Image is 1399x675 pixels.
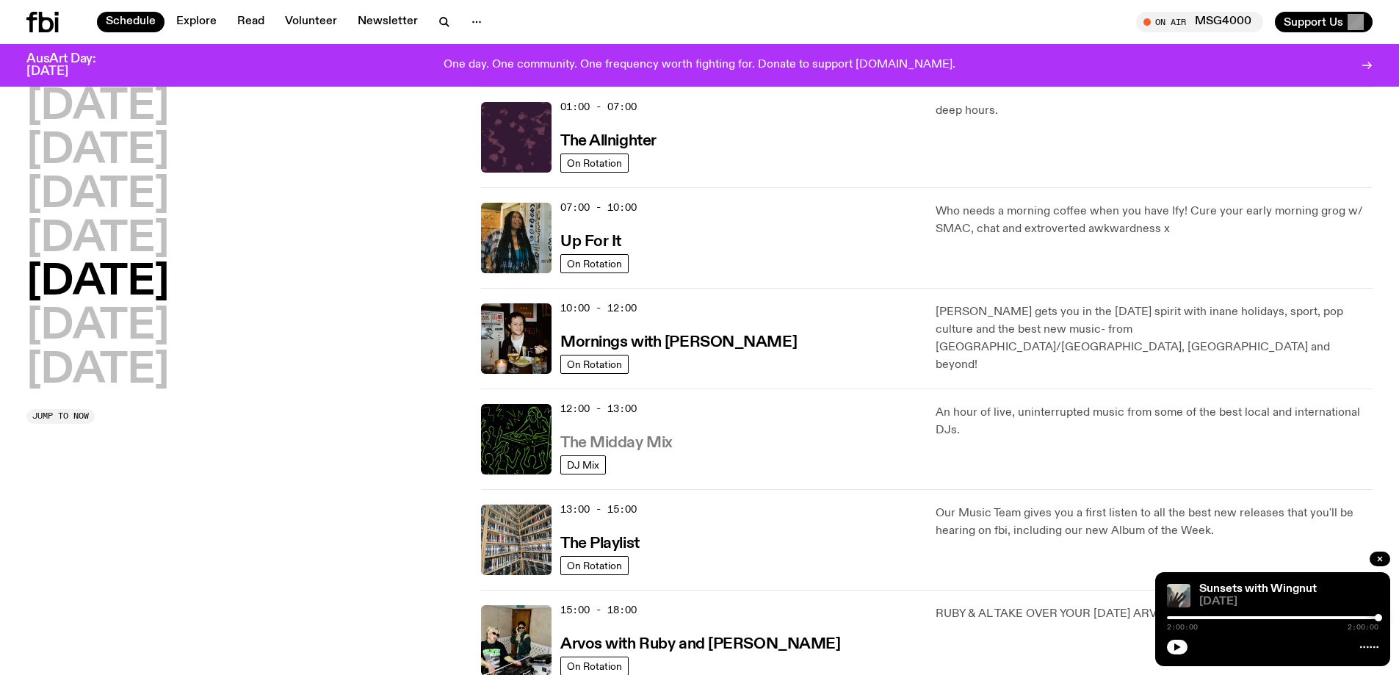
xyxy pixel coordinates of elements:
button: [DATE] [26,219,169,260]
h3: The Allnighter [560,134,657,149]
img: Sam blankly stares at the camera, brightly lit by a camera flash wearing a hat collared shirt and... [481,303,552,374]
button: [DATE] [26,262,169,303]
a: Mornings with [PERSON_NAME] [560,332,797,350]
p: Our Music Team gives you a first listen to all the best new releases that you'll be hearing on fb... [936,505,1373,540]
button: Support Us [1275,12,1373,32]
span: DJ Mix [567,459,599,470]
p: Who needs a morning coffee when you have Ify! Cure your early morning grog w/ SMAC, chat and extr... [936,203,1373,238]
a: Up For It [560,231,621,250]
button: [DATE] [26,87,169,128]
img: A corner shot of the fbi music library [481,505,552,575]
span: 07:00 - 10:00 [560,201,637,214]
span: On Rotation [567,560,622,571]
a: On Rotation [560,154,629,173]
a: The Playlist [560,533,640,552]
span: Jump to now [32,412,89,420]
button: [DATE] [26,350,169,391]
span: 2:00:00 [1348,624,1378,631]
button: [DATE] [26,306,169,347]
button: On AirMSG4000 [1136,12,1263,32]
p: [PERSON_NAME] gets you in the [DATE] spirit with inane holidays, sport, pop culture and the best ... [936,303,1373,374]
span: 01:00 - 07:00 [560,100,637,114]
span: On Rotation [567,157,622,168]
a: Explore [167,12,225,32]
h3: Up For It [560,234,621,250]
span: 2:00:00 [1167,624,1198,631]
span: 12:00 - 13:00 [560,402,637,416]
h3: Mornings with [PERSON_NAME] [560,335,797,350]
span: Support Us [1284,15,1343,29]
a: Read [228,12,273,32]
span: 15:00 - 18:00 [560,603,637,617]
p: One day. One community. One frequency worth fighting for. Donate to support [DOMAIN_NAME]. [444,59,955,72]
a: On Rotation [560,556,629,575]
a: Schedule [97,12,165,32]
span: On Rotation [567,660,622,671]
span: 10:00 - 12:00 [560,301,637,315]
p: RUBY & AL TAKE OVER YOUR [DATE] ARVOS! [936,605,1373,623]
button: [DATE] [26,175,169,216]
a: Newsletter [349,12,427,32]
span: 13:00 - 15:00 [560,502,637,516]
span: On Rotation [567,258,622,269]
a: On Rotation [560,355,629,374]
p: deep hours. [936,102,1373,120]
p: An hour of live, uninterrupted music from some of the best local and international DJs. [936,404,1373,439]
button: Jump to now [26,409,95,424]
a: Volunteer [276,12,346,32]
a: The Midday Mix [560,433,673,451]
a: The Allnighter [560,131,657,149]
span: [DATE] [1199,596,1378,607]
h3: The Playlist [560,536,640,552]
a: DJ Mix [560,455,606,474]
a: Arvos with Ruby and [PERSON_NAME] [560,634,840,652]
h3: The Midday Mix [560,436,673,451]
h3: Arvos with Ruby and [PERSON_NAME] [560,637,840,652]
button: [DATE] [26,131,169,172]
a: On Rotation [560,254,629,273]
span: On Rotation [567,358,622,369]
img: Ify - a Brown Skin girl with black braided twists, looking up to the side with her tongue stickin... [481,203,552,273]
h3: AusArt Day: [DATE] [26,53,120,78]
a: Sunsets with Wingnut [1199,583,1317,595]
